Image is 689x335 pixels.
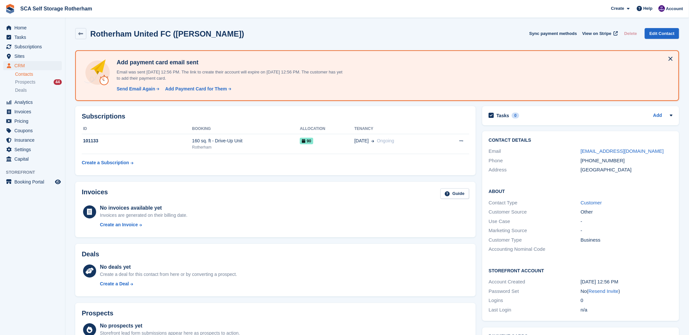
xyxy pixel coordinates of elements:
[82,310,113,317] h2: Prospects
[82,124,192,134] th: ID
[165,86,227,92] div: Add Payment Card for Them
[14,42,54,51] span: Subscriptions
[6,169,65,176] span: Storefront
[3,117,62,126] a: menu
[15,87,27,93] span: Deals
[82,250,99,258] h2: Deals
[14,98,54,107] span: Analytics
[489,306,581,314] div: Last Login
[581,208,673,216] div: Other
[14,33,54,42] span: Tasks
[3,42,62,51] a: menu
[489,246,581,253] div: Accounting Nominal Code
[100,263,237,271] div: No deals yet
[14,107,54,116] span: Invoices
[581,297,673,304] div: 0
[3,145,62,154] a: menu
[82,157,133,169] a: Create a Subscription
[82,113,469,120] h2: Subscriptions
[580,28,619,39] a: View on Stripe
[3,33,62,42] a: menu
[489,188,673,194] h2: About
[84,59,112,87] img: add-payment-card-4dbda4983b697a7845d177d07a5d71e8a16f1ec00487972de202a45f1e8132f5.svg
[581,236,673,244] div: Business
[489,148,581,155] div: Email
[659,5,665,12] img: Kelly Neesham
[589,288,619,294] a: Resend Invite
[300,138,313,144] span: 90
[100,280,129,287] div: Create a Deal
[3,23,62,32] a: menu
[14,136,54,145] span: Insurance
[489,138,673,143] h2: Contact Details
[5,4,15,14] img: stora-icon-8386f47178a22dfd0bd8f6a31ec36ba5ce8667c1dd55bd0f319d3a0aa187defe.svg
[14,23,54,32] span: Home
[581,218,673,225] div: -
[18,3,95,14] a: SCA Self Storage Rotherham
[489,227,581,234] div: Marketing Source
[653,112,662,120] a: Add
[82,188,108,199] h2: Invoices
[529,28,577,39] button: Sync payment methods
[114,69,343,82] p: Email was sent [DATE] 12:56 PM. The link to create their account will expire on [DATE] 12:56 PM. ...
[14,154,54,164] span: Capital
[100,322,240,330] div: No prospects yet
[3,107,62,116] a: menu
[489,208,581,216] div: Customer Source
[100,212,188,219] div: Invoices are generated on their billing date.
[489,236,581,244] div: Customer Type
[3,52,62,61] a: menu
[354,124,440,134] th: Tenancy
[581,288,673,295] div: No
[512,113,519,119] div: 0
[3,98,62,107] a: menu
[666,6,683,12] span: Account
[192,137,300,144] div: 160 sq. ft - Drive-Up Unit
[622,28,640,39] button: Delete
[489,218,581,225] div: Use Case
[14,126,54,135] span: Coupons
[300,124,354,134] th: Allocation
[587,288,620,294] span: ( )
[489,267,673,274] h2: Storefront Account
[54,79,62,85] div: 44
[489,288,581,295] div: Password Set
[82,159,129,166] div: Create a Subscription
[611,5,624,12] span: Create
[192,144,300,150] div: Rotherham
[581,166,673,174] div: [GEOGRAPHIC_DATA]
[581,200,602,205] a: Customer
[82,137,192,144] div: 101133
[354,137,369,144] span: [DATE]
[100,280,237,287] a: Create a Deal
[3,61,62,70] a: menu
[14,52,54,61] span: Sites
[582,30,611,37] span: View on Stripe
[163,86,232,92] a: Add Payment Card for Them
[114,59,343,66] h4: Add payment card email sent
[581,278,673,286] div: [DATE] 12:56 PM
[3,177,62,186] a: menu
[14,61,54,70] span: CRM
[377,138,394,143] span: Ongoing
[14,145,54,154] span: Settings
[100,221,138,228] div: Create an Invoice
[14,117,54,126] span: Pricing
[489,278,581,286] div: Account Created
[581,306,673,314] div: n/a
[3,136,62,145] a: menu
[15,71,62,77] a: Contacts
[581,148,664,154] a: [EMAIL_ADDRESS][DOMAIN_NAME]
[644,5,653,12] span: Help
[15,87,62,94] a: Deals
[489,297,581,304] div: Logins
[54,178,62,186] a: Preview store
[581,227,673,234] div: -
[100,221,188,228] a: Create an Invoice
[15,79,35,85] span: Prospects
[90,29,244,38] h2: Rotherham United FC ([PERSON_NAME])
[645,28,679,39] a: Edit Contact
[489,166,581,174] div: Address
[3,126,62,135] a: menu
[489,157,581,165] div: Phone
